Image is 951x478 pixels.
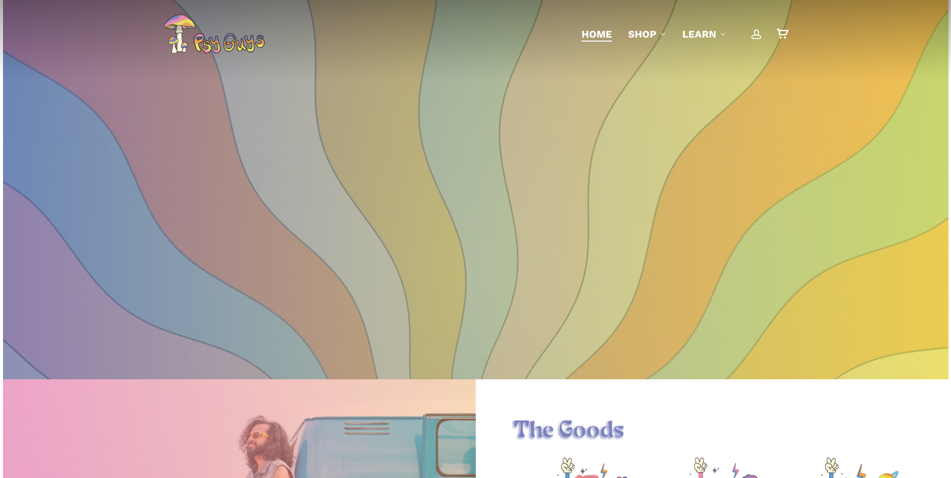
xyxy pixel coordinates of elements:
a: Home [582,27,612,41]
span: Home [582,28,612,40]
a: Shop [628,27,666,41]
span: Learn [682,28,716,40]
h1: The Goods [513,417,910,445]
img: PsyGuys [163,14,265,54]
span: Shop [628,28,656,40]
a: Learn [682,27,726,41]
